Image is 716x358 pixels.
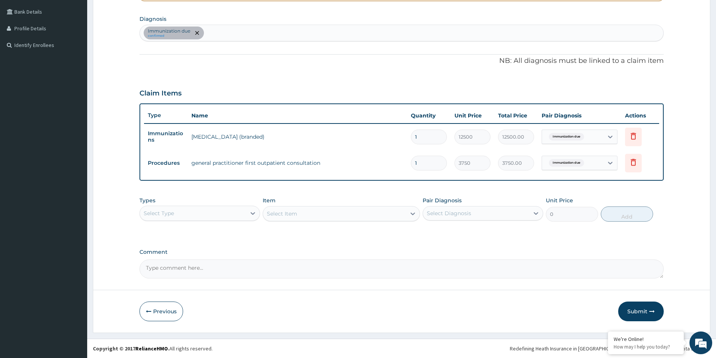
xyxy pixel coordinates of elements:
td: [MEDICAL_DATA] (branded) [188,129,407,144]
footer: All rights reserved. [87,339,716,358]
h3: Claim Items [139,89,182,98]
span: remove selection option [194,30,201,36]
span: Immunization due [549,159,584,167]
td: Immunizations [144,127,188,147]
th: Quantity [407,108,451,123]
small: confirmed [148,34,190,38]
strong: Copyright © 2017 . [93,345,169,352]
label: Pair Diagnosis [423,197,462,204]
p: How may I help you today? [614,344,678,350]
label: Comment [139,249,664,255]
p: Immunization due [148,28,190,34]
div: Chat with us now [39,42,127,52]
div: Select Type [144,209,174,217]
label: Types [139,197,155,204]
td: general practitioner first outpatient consultation [188,155,407,170]
button: Submit [618,302,664,321]
label: Unit Price [546,197,573,204]
div: We're Online! [614,336,678,342]
div: Minimize live chat window [124,4,143,22]
div: Redefining Heath Insurance in [GEOGRAPHIC_DATA] using Telemedicine and Data Science! [510,345,710,352]
td: Procedures [144,156,188,170]
img: d_794563401_company_1708531726252_794563401 [14,38,31,57]
span: Immunization due [549,133,584,141]
label: Diagnosis [139,15,166,23]
label: Item [263,197,276,204]
th: Actions [621,108,659,123]
th: Pair Diagnosis [538,108,621,123]
th: Name [188,108,407,123]
div: Select Diagnosis [427,209,471,217]
th: Type [144,108,188,122]
textarea: Type your message and hit 'Enter' [4,207,144,233]
span: We're online! [44,95,105,172]
p: NB: All diagnosis must be linked to a claim item [139,56,664,66]
th: Unit Price [451,108,494,123]
button: Add [601,206,653,222]
a: RelianceHMO [135,345,168,352]
button: Previous [139,302,183,321]
th: Total Price [494,108,538,123]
